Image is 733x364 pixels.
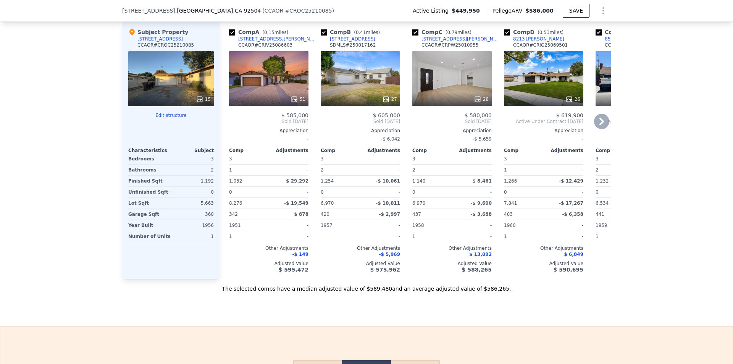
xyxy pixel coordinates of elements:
[596,245,675,251] div: Other Adjustments
[270,154,308,164] div: -
[492,7,526,15] span: Pellego ARV
[554,267,583,273] span: $ 590,695
[412,178,425,184] span: 1,140
[321,245,400,251] div: Other Adjustments
[504,201,517,206] span: 7,841
[504,189,507,195] span: 0
[412,36,501,42] a: [STREET_ADDRESS][PERSON_NAME]
[413,7,452,15] span: Active Listing
[360,147,400,154] div: Adjustments
[137,36,183,42] div: [STREET_ADDRESS]
[128,231,171,242] div: Number of Units
[173,209,214,220] div: 360
[596,36,663,42] a: 8596 [PERSON_NAME] Dr
[229,212,238,217] span: 342
[229,36,318,42] a: [STREET_ADDRESS][PERSON_NAME]
[229,147,269,154] div: Comp
[596,220,634,231] div: 1959
[128,154,170,164] div: Bedrooms
[229,178,242,184] span: 1,032
[373,112,400,118] span: $ 605,000
[173,176,214,186] div: 1,192
[279,267,308,273] span: $ 595,472
[128,147,171,154] div: Characteristics
[229,128,308,134] div: Appreciation
[376,178,400,184] span: -$ 10,061
[321,201,334,206] span: 6,970
[137,42,194,48] div: CCAOR # CROC25210085
[229,165,267,175] div: 1
[454,165,492,175] div: -
[262,7,334,15] div: ( )
[238,36,318,42] div: [STREET_ADDRESS][PERSON_NAME]
[270,220,308,231] div: -
[454,231,492,242] div: -
[421,36,501,42] div: [STREET_ADDRESS][PERSON_NAME]
[376,201,400,206] span: -$ 10,011
[513,42,568,48] div: CCAOR # CRIG25069501
[412,260,492,267] div: Adjusted Value
[545,165,583,175] div: -
[196,95,211,103] div: 15
[229,231,267,242] div: 1
[596,260,675,267] div: Adjusted Value
[286,178,308,184] span: $ 29,292
[412,147,452,154] div: Comp
[539,30,550,35] span: 0.53
[229,189,232,195] span: 0
[229,134,308,144] div: -
[447,30,457,35] span: 0.79
[270,165,308,175] div: -
[379,212,400,217] span: -$ 2,997
[596,128,675,134] div: Appreciation
[545,187,583,197] div: -
[504,220,542,231] div: 1960
[174,231,214,242] div: 1
[504,36,564,42] a: 8213 [PERSON_NAME]
[473,178,492,184] span: $ 8,461
[471,201,492,206] span: -$ 9,600
[284,201,308,206] span: -$ 19,549
[362,231,400,242] div: -
[504,178,517,184] span: 1,266
[321,128,400,134] div: Appreciation
[229,201,242,206] span: 8,276
[504,245,583,251] div: Other Adjustments
[229,220,267,231] div: 1951
[605,42,662,48] div: CCAOR # CRPW25144302
[504,212,513,217] span: 483
[544,147,583,154] div: Adjustments
[504,118,583,125] span: Active Under Contract [DATE]
[412,212,421,217] span: 437
[562,212,583,217] span: -$ 6,358
[513,36,564,42] div: 8213 [PERSON_NAME]
[173,187,214,197] div: 0
[128,176,170,186] div: Finished Sqft
[596,165,634,175] div: 2
[462,267,492,273] span: $ 588,265
[264,30,274,35] span: 0.15
[229,245,308,251] div: Other Adjustments
[474,95,489,103] div: 28
[504,260,583,267] div: Adjusted Value
[330,36,375,42] div: [STREET_ADDRESS]
[412,165,450,175] div: 2
[534,30,567,35] span: ( miles)
[605,36,663,42] div: 8596 [PERSON_NAME] Dr
[173,154,214,164] div: 3
[321,220,359,231] div: 1957
[442,30,475,35] span: ( miles)
[565,95,580,103] div: 26
[270,187,308,197] div: -
[454,187,492,197] div: -
[596,201,609,206] span: 6,534
[504,156,507,162] span: 3
[122,7,175,15] span: [STREET_ADDRESS]
[321,189,324,195] span: 0
[362,187,400,197] div: -
[362,154,400,164] div: -
[596,189,599,195] span: 0
[265,8,284,14] span: CCAOR
[412,231,450,242] div: 1
[128,112,214,118] button: Edit structure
